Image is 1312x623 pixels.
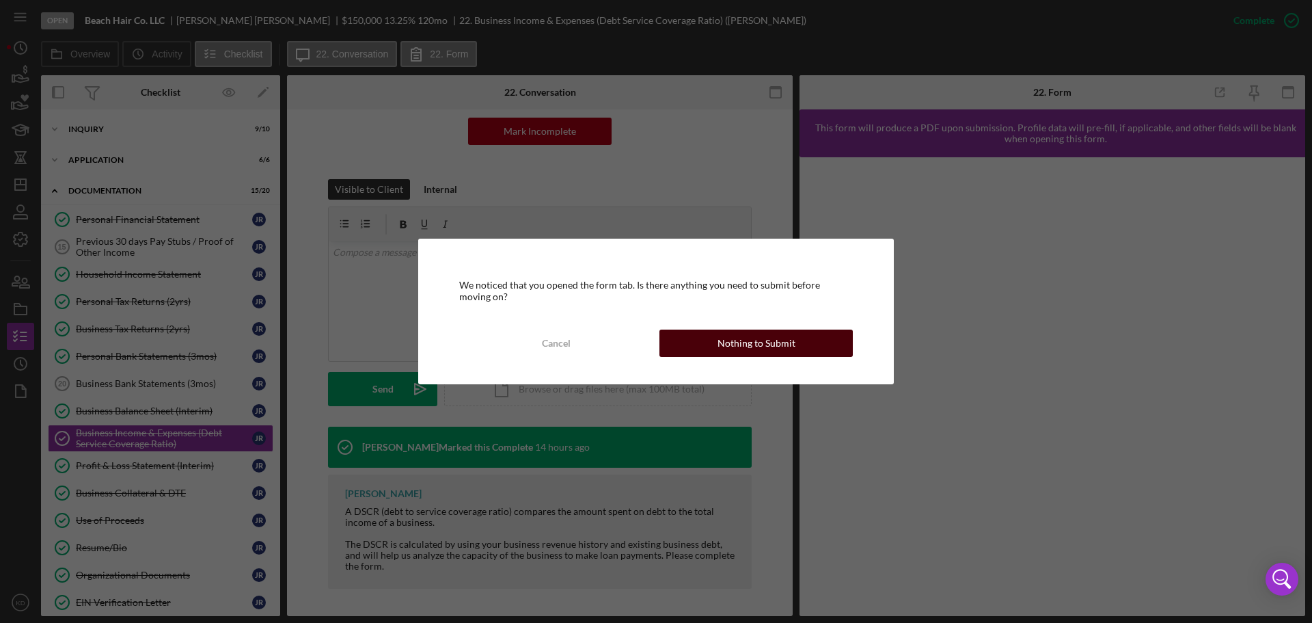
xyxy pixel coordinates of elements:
[717,330,795,357] div: Nothing to Submit
[1266,563,1298,596] div: Open Intercom Messenger
[542,330,571,357] div: Cancel
[459,330,653,357] button: Cancel
[659,330,853,357] button: Nothing to Submit
[459,280,853,302] div: We noticed that you opened the form tab. Is there anything you need to submit before moving on?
